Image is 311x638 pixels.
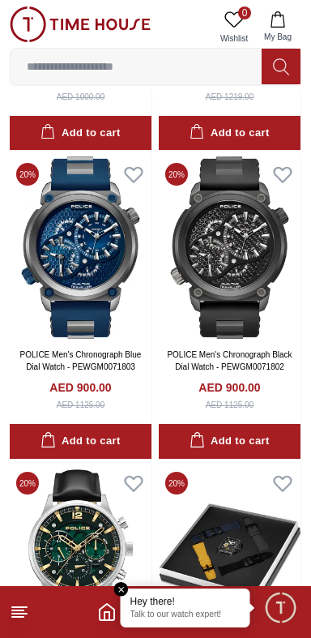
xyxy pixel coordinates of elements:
button: Add to cart [159,116,300,151]
img: POLICE Men's Chronograph Blue Dial Watch - PEWGM0071803 [10,156,151,339]
h4: AED 900.00 [198,379,260,396]
img: ... [10,6,151,42]
button: Add to cart [10,116,151,151]
em: Close tooltip [114,582,129,597]
div: AED 1125.00 [57,399,105,411]
span: 20 % [165,472,188,495]
div: Add to cart [190,432,269,451]
div: Add to cart [40,432,120,451]
div: Chat Widget [263,590,299,626]
span: Wishlist [214,32,254,45]
div: Add to cart [40,124,120,143]
div: AED 1000.00 [57,91,105,103]
button: Add to cart [159,424,300,459]
a: POLICE Men's Chronograph Blue Dial Watch - PEWGM0071803 [20,350,142,371]
span: 20 % [165,163,188,186]
a: 0Wishlist [214,6,254,48]
img: POLICE Men's Chronograph Black Dial Watch - PEWGM0071802 [159,156,300,339]
span: My Bag [258,31,298,43]
span: 20 % [16,163,39,186]
div: Hey there! [130,595,241,608]
button: Add to cart [10,424,151,459]
div: AED 1219.00 [206,91,254,103]
div: Add to cart [190,124,269,143]
a: POLICE Men's Chronograph Black Dial Watch - PEWGM0071802 [167,350,292,371]
h4: AED 900.00 [49,379,111,396]
p: Talk to our watch expert! [130,610,241,621]
span: 0 [238,6,251,19]
button: My Bag [254,6,301,48]
div: AED 1125.00 [206,399,254,411]
span: 20 % [16,472,39,495]
a: Home [97,602,117,622]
